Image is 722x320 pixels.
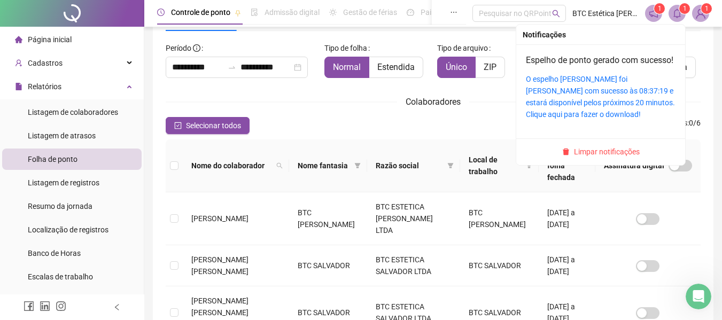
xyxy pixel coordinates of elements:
span: Localização de registros [28,225,108,234]
span: [PERSON_NAME] [PERSON_NAME] [191,255,249,276]
td: BTC [PERSON_NAME] [289,192,368,245]
span: Cadastros [28,59,63,67]
span: swap-right [228,63,236,72]
span: ZIP [484,62,496,72]
span: filter [352,158,363,174]
span: to [228,63,236,72]
span: Listagem de registros [28,178,99,187]
iframe: Intercom live chat [686,284,711,309]
span: 1 [658,5,662,12]
span: Página inicial [28,35,72,44]
span: Resumo da jornada [28,202,92,210]
td: BTC ESTETICA SALVADOR LTDA [367,245,460,286]
div: Notificações [523,29,679,41]
button: Selecionar todos [166,117,250,134]
span: home [15,36,22,43]
td: BTC SALVADOR [460,245,539,286]
span: Escalas de trabalho [28,272,93,281]
span: Controle de ponto [171,8,230,17]
td: BTC SALVADOR [289,245,368,286]
span: 1 [683,5,687,12]
span: filter [354,162,361,169]
span: bell [672,9,682,18]
span: delete [562,148,570,155]
span: search [276,162,283,169]
span: pushpin [235,10,241,16]
button: Limpar notificações [558,145,644,158]
span: Nome do colaborador [191,160,272,171]
span: 1 [705,5,709,12]
td: BTC ESTETICA [PERSON_NAME] LTDA [367,192,460,245]
td: [DATE] a [DATE] [539,245,595,286]
span: filter [447,162,454,169]
td: BTC [PERSON_NAME] [460,192,539,245]
span: search [274,158,285,174]
img: 87345 [693,5,709,21]
span: linkedin [40,301,50,311]
span: Normal [333,62,361,72]
span: Único [446,62,467,72]
span: [PERSON_NAME] [191,214,249,223]
span: Razão social [376,160,443,171]
span: filter [524,152,534,179]
span: filter [526,162,532,169]
span: search [552,10,560,18]
sup: 1 [679,3,690,14]
span: file [15,83,22,90]
span: Nome fantasia [298,160,351,171]
a: Espelho de ponto gerado com sucesso! [526,55,673,65]
td: [DATE] a [DATE] [539,192,595,245]
sup: Atualize o seu contato no menu Meus Dados [701,3,712,14]
a: O espelho [PERSON_NAME] foi [PERSON_NAME] com sucesso às 08:37:19 e estará disponível pelos próxi... [526,75,675,119]
span: Relatórios [28,82,61,91]
span: user-add [15,59,22,67]
sup: 1 [654,3,665,14]
span: Painel do DP [421,8,462,17]
span: Colaboradores [406,97,461,107]
span: Limpar notificações [574,146,640,158]
span: check-square [174,122,182,129]
span: Período [166,44,191,52]
span: Selecionar todos [186,120,241,131]
span: Folha de ponto [28,155,77,163]
span: Tipo de folha [324,42,367,54]
span: file-done [251,9,258,16]
span: Gestão de férias [343,8,397,17]
span: dashboard [407,9,414,16]
span: Assinatura digital [604,160,664,171]
span: Listagem de colaboradores [28,108,118,116]
span: notification [649,9,658,18]
th: Última folha fechada [539,139,595,192]
span: Listagem de atrasos [28,131,96,140]
span: facebook [24,301,34,311]
span: info-circle [193,44,200,52]
span: Admissão digital [265,8,320,17]
span: sun [329,9,337,16]
span: ellipsis [450,9,457,16]
span: filter [445,158,456,174]
span: instagram [56,301,66,311]
span: clock-circle [157,9,165,16]
span: Banco de Horas [28,249,81,257]
span: BTC Estética [PERSON_NAME] Ltda [572,7,639,19]
span: Tipo de arquivo [437,42,488,54]
span: left [113,303,121,311]
span: Estendida [377,62,415,72]
span: Local de trabalho [469,154,522,177]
